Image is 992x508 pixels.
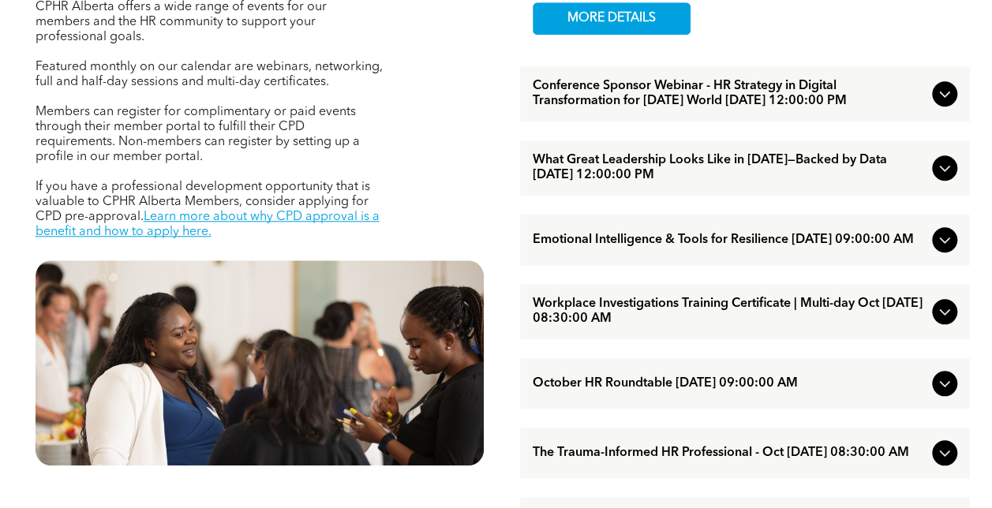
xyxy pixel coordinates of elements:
[533,297,926,327] span: Workplace Investigations Training Certificate | Multi-day Oct [DATE] 08:30:00 AM
[36,106,360,163] span: Members can register for complimentary or paid events through their member portal to fulfill thei...
[533,79,926,109] span: Conference Sponsor Webinar - HR Strategy in Digital Transformation for [DATE] World [DATE] 12:00:...
[36,61,383,88] span: Featured monthly on our calendar are webinars, networking, full and half-day sessions and multi-d...
[533,153,926,183] span: What Great Leadership Looks Like in [DATE]—Backed by Data [DATE] 12:00:00 PM
[36,211,380,238] a: Learn more about why CPD approval is a benefit and how to apply here.
[533,233,926,248] span: Emotional Intelligence & Tools for Resilience [DATE] 09:00:00 AM
[533,376,926,391] span: October HR Roundtable [DATE] 09:00:00 AM
[549,3,674,34] span: MORE DETAILS
[36,181,370,223] span: If you have a professional development opportunity that is valuable to CPHR Alberta Members, cons...
[533,446,926,461] span: The Trauma-Informed HR Professional - Oct [DATE] 08:30:00 AM
[36,1,327,43] span: CPHR Alberta offers a wide range of events for our members and the HR community to support your p...
[533,2,691,35] a: MORE DETAILS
